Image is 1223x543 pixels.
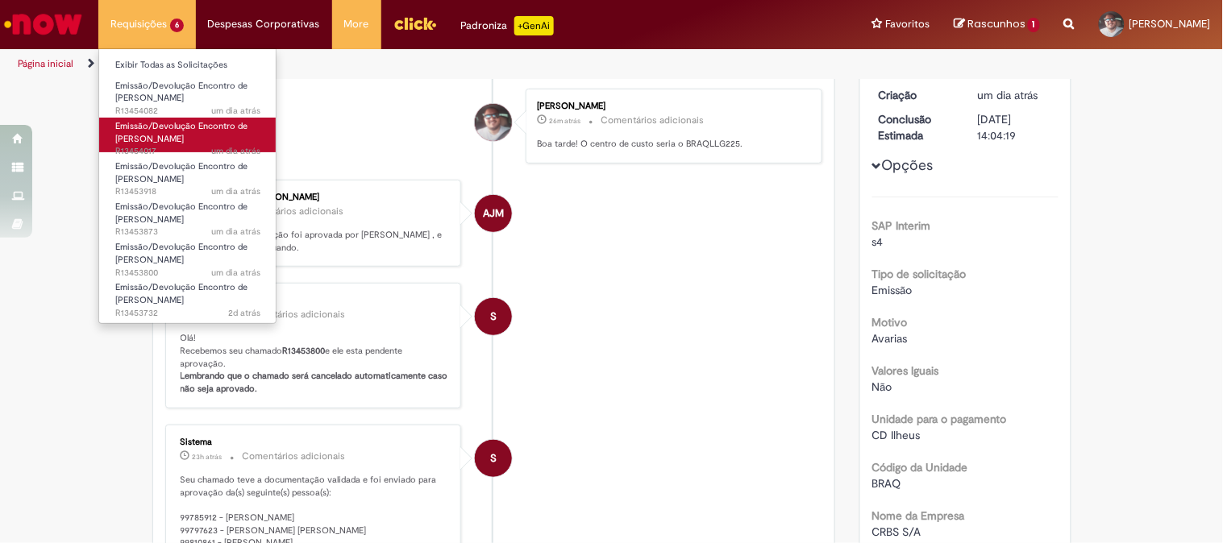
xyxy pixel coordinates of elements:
[872,412,1007,426] b: Unidade para o pagamento
[872,234,884,249] span: s4
[872,218,931,233] b: SAP Interim
[549,116,580,126] time: 29/08/2025 10:37:56
[867,87,966,103] dt: Criação
[2,8,85,40] img: ServiceNow
[872,363,939,378] b: Valores Iguais
[872,460,968,475] b: Código da Unidade
[978,87,1053,103] div: 27/08/2025 17:04:14
[115,185,260,198] span: R13453918
[211,267,260,279] span: um dia atrás
[978,88,1038,102] time: 27/08/2025 17:04:14
[99,77,277,112] a: Aberto R13454082 : Emissão/Devolução Encontro de Contas Fornecedor
[193,452,223,462] time: 28/08/2025 12:07:48
[872,283,913,297] span: Emissão
[475,298,512,335] div: System
[872,267,967,281] b: Tipo de solicitação
[115,226,260,238] span: R13453873
[241,205,344,218] small: Comentários adicionais
[181,332,449,396] p: Olá! Recebemos seu chamado e ele esta pendente aprovação.
[115,307,260,320] span: R13453732
[211,185,260,197] span: um dia atrás
[115,105,260,118] span: R13454082
[867,111,966,143] dt: Conclusão Estimada
[537,138,805,151] p: Boa tarde! O centro de custo seria o BRAQLLG225.
[978,88,1038,102] span: um dia atrás
[12,49,803,79] ul: Trilhas de página
[549,116,580,126] span: 26m atrás
[978,111,1053,143] div: [DATE] 14:04:19
[514,16,554,35] p: +GenAi
[181,437,449,447] div: Sistema
[967,16,1025,31] span: Rascunhos
[1028,18,1040,32] span: 1
[243,308,346,321] small: Comentários adicionais
[211,105,260,117] span: um dia atrás
[475,104,512,141] div: Felipe Silva Amorim Alves
[872,315,908,330] b: Motivo
[193,452,223,462] span: 23h atrás
[475,440,512,477] div: System
[228,307,260,319] span: 2d atrás
[181,296,449,305] div: Sistema
[393,11,437,35] img: click_logo_yellow_360x200.png
[537,102,805,111] div: [PERSON_NAME]
[475,195,512,232] div: Adams Johnson Melo Lima
[1129,17,1211,31] span: [PERSON_NAME]
[228,307,260,319] time: 27/08/2025 16:53:39
[115,145,260,158] span: R13454017
[490,439,497,478] span: S
[483,194,504,233] span: AJM
[18,57,73,70] a: Página inicial
[601,114,704,127] small: Comentários adicionais
[170,19,184,32] span: 6
[181,370,451,395] b: Lembrando que o chamado será cancelado automaticamente caso não seja aprovado.
[872,508,965,523] b: Nome da Empresa
[115,120,248,145] span: Emissão/Devolução Encontro de [PERSON_NAME]
[885,16,930,32] span: Favoritos
[211,226,260,238] span: um dia atrás
[211,145,260,157] span: um dia atrás
[99,118,277,152] a: Aberto R13454017 : Emissão/Devolução Encontro de Contas Fornecedor
[99,56,277,74] a: Exibir Todas as Solicitações
[954,17,1040,32] a: Rascunhos
[461,16,554,35] div: Padroniza
[872,476,901,491] span: BRAQ
[115,160,248,185] span: Emissão/Devolução Encontro de [PERSON_NAME]
[211,267,260,279] time: 27/08/2025 17:04:17
[283,345,326,357] b: R13453800
[99,279,277,313] a: Aberto R13453732 : Emissão/Devolução Encontro de Contas Fornecedor
[115,281,248,306] span: Emissão/Devolução Encontro de [PERSON_NAME]
[115,267,260,280] span: R13453800
[110,16,167,32] span: Requisições
[872,428,921,442] span: CD Ilheus
[211,105,260,117] time: 27/08/2025 17:59:19
[872,379,892,394] span: Não
[181,193,449,202] div: [PERSON_NAME] [PERSON_NAME]
[243,450,346,463] small: Comentários adicionais
[99,238,277,273] a: Aberto R13453800 : Emissão/Devolução Encontro de Contas Fornecedor
[872,524,921,539] span: CRBS S/A
[115,80,248,105] span: Emissão/Devolução Encontro de [PERSON_NAME]
[98,48,277,324] ul: Requisições
[181,229,449,254] p: Prezado(a), Sua solicitação foi aprovada por [PERSON_NAME] , e em breve estaremos atuando.
[872,331,908,346] span: Avarias
[208,16,320,32] span: Despesas Corporativas
[115,241,248,266] span: Emissão/Devolução Encontro de [PERSON_NAME]
[344,16,369,32] span: More
[115,201,248,226] span: Emissão/Devolução Encontro de [PERSON_NAME]
[99,198,277,233] a: Aberto R13453873 : Emissão/Devolução Encontro de Contas Fornecedor
[99,158,277,193] a: Aberto R13453918 : Emissão/Devolução Encontro de Contas Fornecedor
[490,297,497,336] span: S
